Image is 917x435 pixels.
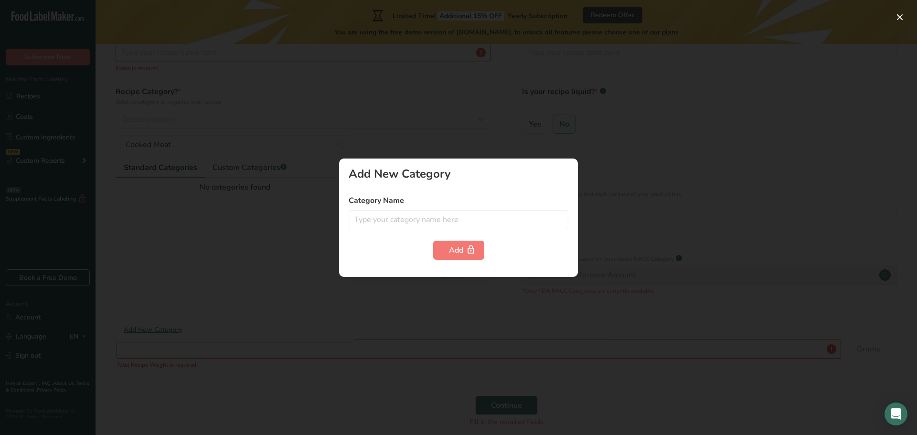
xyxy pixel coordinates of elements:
label: Category Name [349,195,568,206]
button: Add [433,241,484,260]
div: Add [449,244,469,256]
div: Open Intercom Messenger [885,403,907,425]
div: Add New Category [349,168,568,180]
input: Type your category name here [349,210,568,229]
